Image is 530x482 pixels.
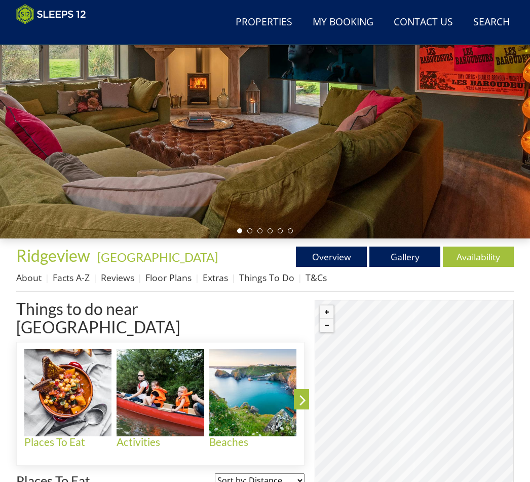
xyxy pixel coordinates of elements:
a: Availability [443,247,514,267]
a: Reviews [101,271,134,284]
a: Extras [203,271,228,284]
span: Ridgeview [16,246,90,265]
a: Places To Eat [24,349,117,448]
a: About [16,271,42,284]
img: Places To Eat [24,349,111,436]
a: Activities [117,349,209,448]
a: Properties [232,11,296,34]
a: T&Cs [306,271,327,284]
h4: Beaches [209,436,296,448]
button: Zoom out [320,319,333,332]
a: Facts A-Z [53,271,90,284]
a: Overview [296,247,367,267]
h4: Places to Visit [301,436,389,448]
a: Beaches [209,349,301,448]
a: My Booking [309,11,377,34]
a: [GEOGRAPHIC_DATA] [97,250,218,264]
h4: Activities [117,436,204,448]
h4: Places To Eat [24,436,111,448]
a: Things To Do [239,271,294,284]
h1: Things to do near [GEOGRAPHIC_DATA] [16,300,305,335]
span: - [93,250,218,264]
a: Ridgeview [16,246,93,265]
a: Floor Plans [145,271,192,284]
img: Places to Visit [301,349,389,436]
img: Beaches [209,349,296,436]
img: Activities [117,349,204,436]
button: Zoom in [320,305,333,319]
img: Sleeps 12 [16,4,86,24]
iframe: Customer reviews powered by Trustpilot [11,30,118,39]
a: Contact Us [390,11,457,34]
a: Places to Visit [301,349,394,448]
a: Gallery [369,247,440,267]
a: Search [469,11,514,34]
